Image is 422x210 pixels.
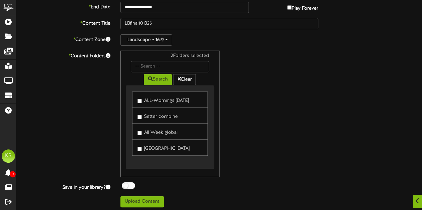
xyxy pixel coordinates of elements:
input: ALL-Mornings [DATE] [137,99,142,103]
input: -- Search -- [131,61,209,72]
label: Content Folders [12,51,115,60]
label: Content Zone [12,34,115,43]
label: ALL-Mornings [DATE] [137,95,189,104]
button: Upload Content [120,196,164,207]
label: End Date [12,2,115,11]
input: [GEOGRAPHIC_DATA] [137,147,142,151]
label: All Week global [137,127,177,136]
button: Search [144,74,172,85]
label: Save in your library? [12,182,115,191]
div: 2 Folders selected [126,53,214,61]
input: Title of this Content [120,18,318,29]
button: Landscape - 16:9 [120,34,172,46]
div: KS [2,149,15,163]
label: [GEOGRAPHIC_DATA] [137,143,189,152]
button: Clear [173,74,196,85]
label: Content Title [12,18,115,27]
input: Play Forever [287,5,292,10]
label: Play Forever [287,2,318,12]
input: All Week global [137,131,142,135]
input: Setter combine [137,115,142,119]
span: 0 [10,171,16,177]
label: Setter combine [137,111,178,120]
